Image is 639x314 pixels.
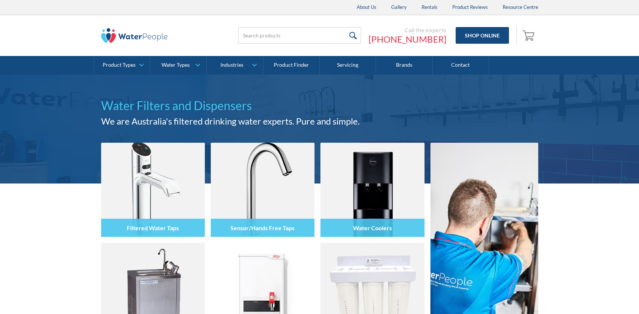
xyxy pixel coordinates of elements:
[376,56,432,75] a: Brands
[230,224,294,231] h4: Sensor/Hands Free Taps
[263,56,320,75] a: Product Finder
[150,56,206,75] a: Water Types
[456,27,509,44] a: Shop Online
[162,62,190,68] div: Water Types
[520,27,538,44] a: Open empty cart
[369,34,446,45] a: [PHONE_NUMBER]
[522,29,536,41] img: shopping cart
[320,143,424,237] img: Water Coolers
[433,56,489,75] a: Contact
[353,224,392,231] h4: Water Coolers
[238,27,361,44] input: Search products
[320,56,376,75] a: Servicing
[207,56,263,75] a: Industries
[220,62,243,68] div: Industries
[101,28,168,43] img: The Water People
[101,143,205,237] img: Filtered Water Taps
[211,143,314,237] img: Sensor/Hands Free Taps
[94,56,150,75] a: Product Types
[103,62,136,68] div: Product Types
[369,26,446,34] div: Call the experts
[127,224,179,231] h4: Filtered Water Taps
